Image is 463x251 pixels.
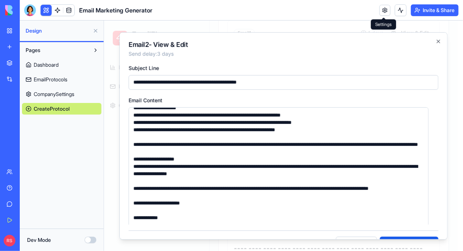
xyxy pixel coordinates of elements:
span: Email Marketing Generator [79,6,152,15]
img: logo [5,5,51,15]
button: Invite & Share [411,4,459,16]
a: Dashboard [22,59,101,71]
div: Settings [371,19,396,30]
span: Design [26,27,90,34]
label: Email Content [25,76,58,82]
span: CompanySettings [34,91,74,98]
span: CreateProtocol [34,105,70,112]
button: Pages [22,44,90,56]
a: CompanySettings [22,88,101,100]
span: Dashboard [34,61,59,69]
label: Dev Mode [27,236,51,244]
h2: Email 2 - View & Edit [25,21,334,27]
span: Pages [26,47,40,54]
p: Send delay: 3 days [25,29,334,37]
button: Save Changes [276,216,334,231]
span: EmailProtocols [34,76,67,83]
button: Cancel [232,216,273,231]
a: EmailProtocols [22,74,101,85]
span: RS [4,235,15,247]
label: Subject Line [25,44,55,50]
a: CreateProtocol [22,103,101,115]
